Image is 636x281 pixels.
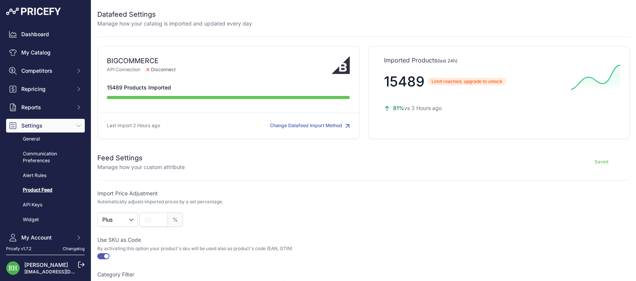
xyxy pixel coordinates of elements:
span: 15489 Products Imported [107,84,171,91]
span: 81% [393,105,404,111]
span: Repricing [21,85,71,93]
p: Automatically adjusts imported prices by a set percentage. [97,199,223,205]
a: Changelog [63,246,85,251]
div: BIGCOMMERCE [107,56,332,66]
button: Settings [6,119,85,133]
label: Import Price Adjustment [97,190,362,197]
span: Competitors [21,67,71,75]
label: Use SKU as Code [97,236,362,244]
input: 22 [140,212,168,227]
button: Reports [6,101,85,114]
span: % [168,212,183,227]
p: Manage how your custom attribute [97,163,185,171]
button: My Account [6,231,85,244]
p: By activating this option your product's sku will be used also as product's code (EAN, GTIN) [97,246,362,252]
span: Reports [21,104,71,111]
p: Manage how your catalog is imported and updated every day [97,20,252,27]
label: Category Filter [97,271,134,278]
button: Repricing [6,82,85,96]
a: [EMAIL_ADDRESS][DOMAIN_NAME] [24,269,104,275]
span: Limit reached, upgrade to unlock [428,78,506,85]
a: My Catalog [6,46,85,59]
button: Saved [573,156,630,168]
p: Last import 2 Hours ago [107,122,160,129]
span: Settings [21,122,71,129]
a: Dashboard [6,27,85,41]
button: Change Datafeed Import Method [270,122,350,129]
span: Disconnect [140,66,182,73]
a: Alert Rules [6,169,85,182]
button: Competitors [6,64,85,78]
a: Product Feed [6,184,85,197]
a: API Keys [6,198,85,212]
div: Pricefy v1.7.2 [6,246,32,252]
p: API Connection [107,66,332,73]
h2: Feed Settings [97,153,185,163]
p: vs 3 Hours ago [384,104,565,112]
a: General [6,133,85,146]
h2: Datafeed Settings [97,9,252,20]
img: Pricefy Logo [6,8,61,15]
span: 15489 [384,73,425,90]
a: Widget [6,213,85,227]
span: My Account [21,234,71,241]
p: Imported Products [384,56,615,65]
a: Communication Preferences [6,147,85,168]
span: (last 24h) [437,58,457,64]
a: [PERSON_NAME] [24,262,68,268]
